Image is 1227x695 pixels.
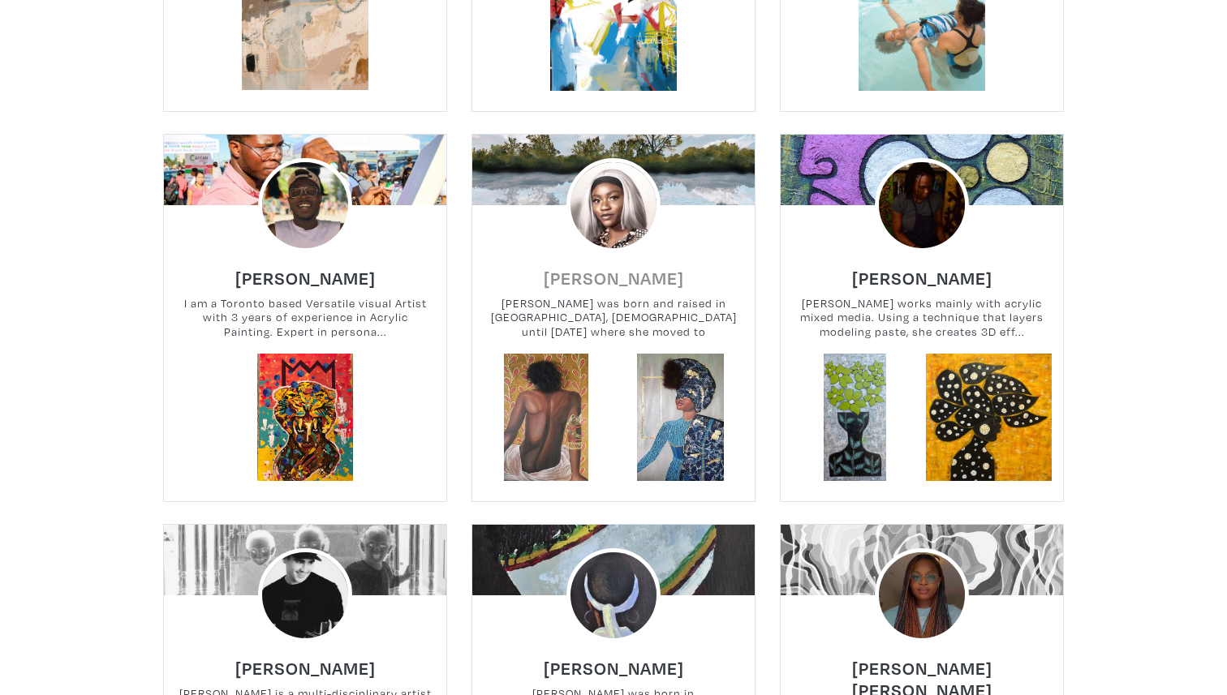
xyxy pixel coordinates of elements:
[235,263,376,281] a: [PERSON_NAME]
[544,653,684,671] a: [PERSON_NAME]
[235,653,376,671] a: [PERSON_NAME]
[544,657,684,679] h6: [PERSON_NAME]
[235,267,376,289] h6: [PERSON_NAME]
[781,663,1063,682] a: [PERSON_NAME] [PERSON_NAME]
[472,296,755,339] small: [PERSON_NAME] was born and raised in [GEOGRAPHIC_DATA], [DEMOGRAPHIC_DATA] until [DATE] where she...
[258,158,352,252] img: phpThumb.php
[781,296,1063,339] small: [PERSON_NAME] works mainly with acrylic mixed media. Using a technique that layers modeling paste...
[258,548,352,642] img: phpThumb.php
[875,548,969,642] img: phpThumb.php
[566,158,661,252] img: phpThumb.php
[544,263,684,281] a: [PERSON_NAME]
[852,267,992,289] h6: [PERSON_NAME]
[852,263,992,281] a: [PERSON_NAME]
[566,548,661,642] img: phpThumb.php
[235,657,376,679] h6: [PERSON_NAME]
[164,296,446,339] small: I am a Toronto based Versatile visual Artist with 3 years of experience in Acrylic Painting. Expe...
[875,158,969,252] img: phpThumb.php
[544,267,684,289] h6: [PERSON_NAME]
